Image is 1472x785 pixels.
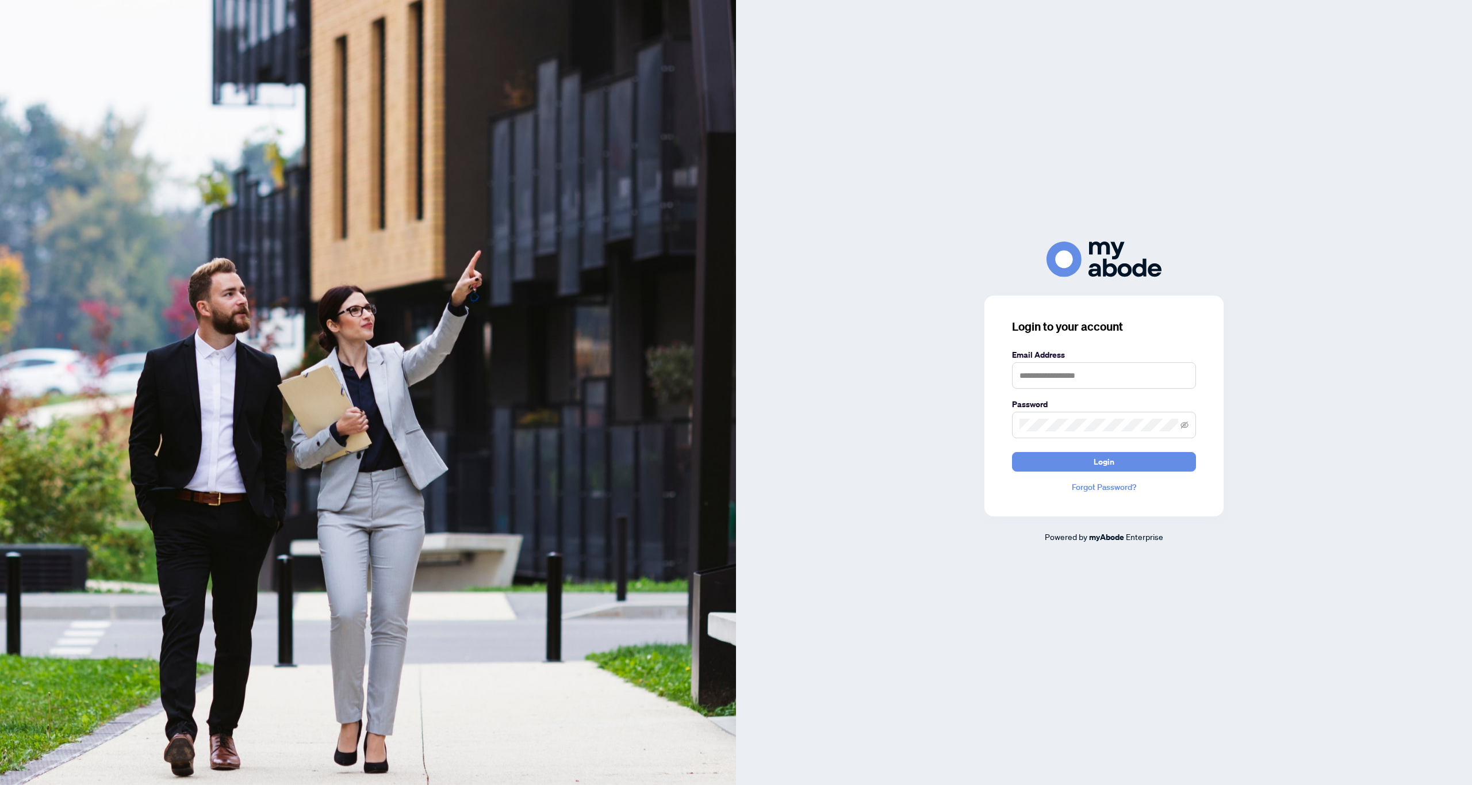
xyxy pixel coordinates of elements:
span: Powered by [1045,531,1087,542]
span: eye-invisible [1180,421,1189,429]
h3: Login to your account [1012,319,1196,335]
button: Login [1012,452,1196,472]
a: Forgot Password? [1012,481,1196,493]
label: Email Address [1012,349,1196,361]
img: ma-logo [1046,242,1161,277]
a: myAbode [1089,531,1124,543]
label: Password [1012,398,1196,411]
span: Login [1094,453,1114,471]
span: Enterprise [1126,531,1163,542]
